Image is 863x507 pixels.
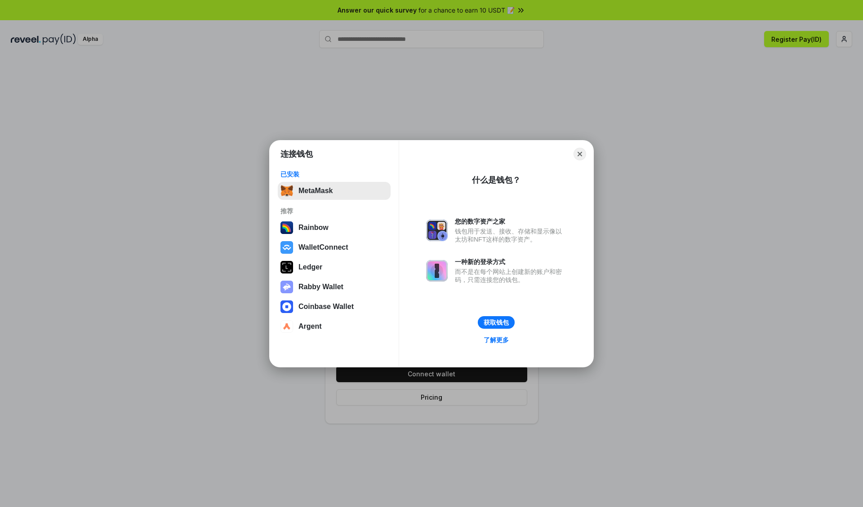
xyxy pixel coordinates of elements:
[472,175,520,185] div: 什么是钱包？
[280,300,293,313] img: svg+xml,%3Csvg%20width%3D%2228%22%20height%3D%2228%22%20viewBox%3D%220%200%2028%2028%22%20fill%3D...
[574,148,586,160] button: Close
[278,182,391,200] button: MetaMask
[280,221,293,234] img: svg+xml,%3Csvg%20width%3D%22120%22%20height%3D%22120%22%20viewBox%3D%220%200%20120%20120%22%20fil...
[298,263,322,271] div: Ledger
[298,283,343,291] div: Rabby Wallet
[426,220,448,241] img: svg+xml,%3Csvg%20xmlns%3D%22http%3A%2F%2Fwww.w3.org%2F2000%2Fsvg%22%20fill%3D%22none%22%20viewBox...
[298,187,333,195] div: MetaMask
[298,322,322,331] div: Argent
[455,227,566,243] div: 钱包用于发送、接收、存储和显示像以太坊和NFT这样的数字资产。
[478,334,514,346] a: 了解更多
[280,281,293,293] img: svg+xml,%3Csvg%20xmlns%3D%22http%3A%2F%2Fwww.w3.org%2F2000%2Fsvg%22%20fill%3D%22none%22%20viewBox...
[484,318,509,326] div: 获取钱包
[278,278,391,296] button: Rabby Wallet
[278,219,391,237] button: Rainbow
[278,238,391,256] button: WalletConnect
[298,303,354,311] div: Coinbase Wallet
[280,207,388,215] div: 推荐
[280,241,293,254] img: svg+xml,%3Csvg%20width%3D%2228%22%20height%3D%2228%22%20viewBox%3D%220%200%2028%2028%22%20fill%3D...
[278,258,391,276] button: Ledger
[455,258,566,266] div: 一种新的登录方式
[455,268,566,284] div: 而不是在每个网站上创建新的账户和密码，只需连接您的钱包。
[280,149,313,159] h1: 连接钱包
[278,298,391,316] button: Coinbase Wallet
[280,170,388,178] div: 已安装
[298,243,348,251] div: WalletConnect
[484,336,509,344] div: 了解更多
[455,217,566,225] div: 您的数字资产之家
[298,224,329,232] div: Rainbow
[280,185,293,197] img: svg+xml,%3Csvg%20fill%3D%22none%22%20height%3D%2233%22%20viewBox%3D%220%200%2035%2033%22%20width%...
[278,317,391,335] button: Argent
[280,261,293,273] img: svg+xml,%3Csvg%20xmlns%3D%22http%3A%2F%2Fwww.w3.org%2F2000%2Fsvg%22%20width%3D%2228%22%20height%3...
[280,320,293,333] img: svg+xml,%3Csvg%20width%3D%2228%22%20height%3D%2228%22%20viewBox%3D%220%200%2028%2028%22%20fill%3D...
[426,260,448,282] img: svg+xml,%3Csvg%20xmlns%3D%22http%3A%2F%2Fwww.w3.org%2F2000%2Fsvg%22%20fill%3D%22none%22%20viewBox...
[478,316,515,329] button: 获取钱包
